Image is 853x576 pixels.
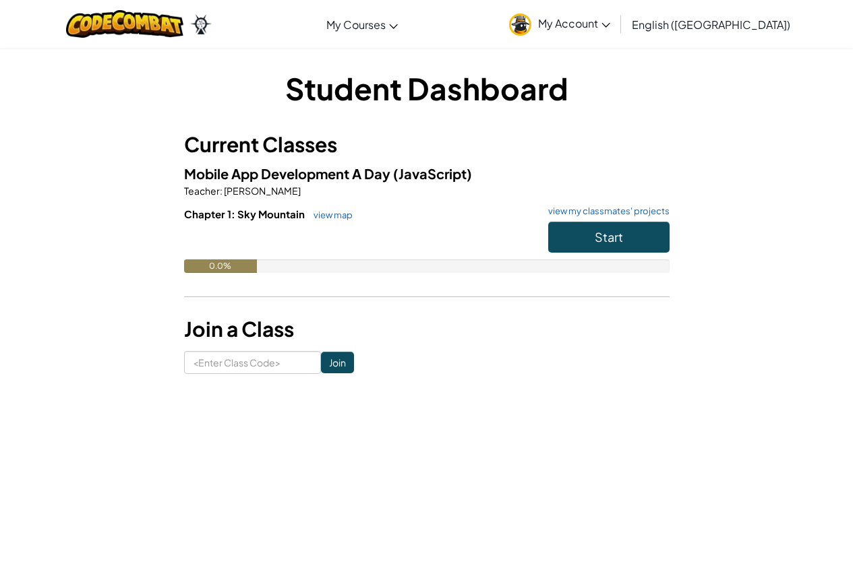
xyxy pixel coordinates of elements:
[184,314,670,344] h3: Join a Class
[184,185,220,197] span: Teacher
[538,16,610,30] span: My Account
[307,210,353,220] a: view map
[541,207,670,216] a: view my classmates' projects
[184,351,321,374] input: <Enter Class Code>
[320,6,405,42] a: My Courses
[184,165,393,182] span: Mobile App Development A Day
[509,13,531,36] img: avatar
[184,129,670,160] h3: Current Classes
[66,10,184,38] img: CodeCombat logo
[184,259,257,273] div: 0.0%
[595,229,623,245] span: Start
[190,14,212,34] img: Ozaria
[625,6,797,42] a: English ([GEOGRAPHIC_DATA])
[548,222,670,253] button: Start
[393,165,472,182] span: (JavaScript)
[220,185,223,197] span: :
[326,18,386,32] span: My Courses
[321,352,354,373] input: Join
[502,3,617,45] a: My Account
[632,18,790,32] span: English ([GEOGRAPHIC_DATA])
[184,67,670,109] h1: Student Dashboard
[223,185,301,197] span: [PERSON_NAME]
[184,207,307,220] span: Chapter 1: Sky Mountain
